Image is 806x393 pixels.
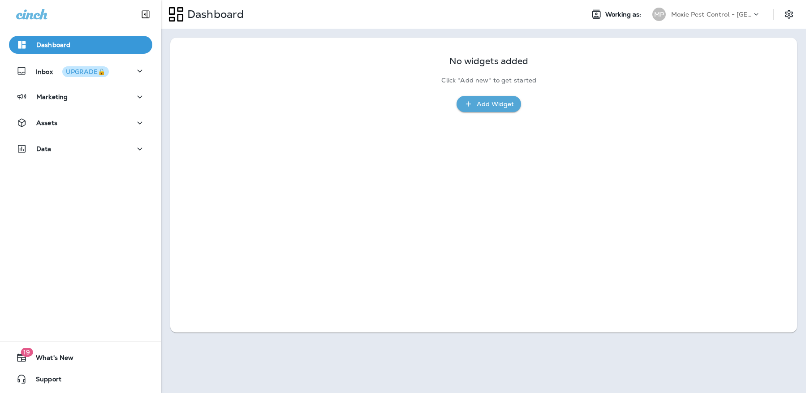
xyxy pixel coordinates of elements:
span: What's New [27,354,73,365]
p: Dashboard [184,8,244,21]
p: Click "Add new" to get started [441,77,536,84]
button: Assets [9,114,152,132]
span: 19 [21,348,33,357]
div: MP [652,8,666,21]
p: No widgets added [449,57,528,65]
button: UPGRADE🔒 [62,66,109,77]
button: Add Widget [457,96,521,112]
button: Data [9,140,152,158]
button: InboxUPGRADE🔒 [9,62,152,80]
p: Dashboard [36,41,70,48]
p: Moxie Pest Control - [GEOGRAPHIC_DATA] [671,11,752,18]
button: Support [9,370,152,388]
button: 19What's New [9,349,152,367]
button: Marketing [9,88,152,106]
p: Data [36,145,52,152]
div: UPGRADE🔒 [66,69,105,75]
button: Collapse Sidebar [133,5,158,23]
p: Inbox [36,66,109,76]
button: Settings [781,6,797,22]
div: Add Widget [477,99,514,110]
p: Assets [36,119,57,126]
button: Dashboard [9,36,152,54]
span: Support [27,376,61,386]
span: Working as: [605,11,643,18]
p: Marketing [36,93,68,100]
